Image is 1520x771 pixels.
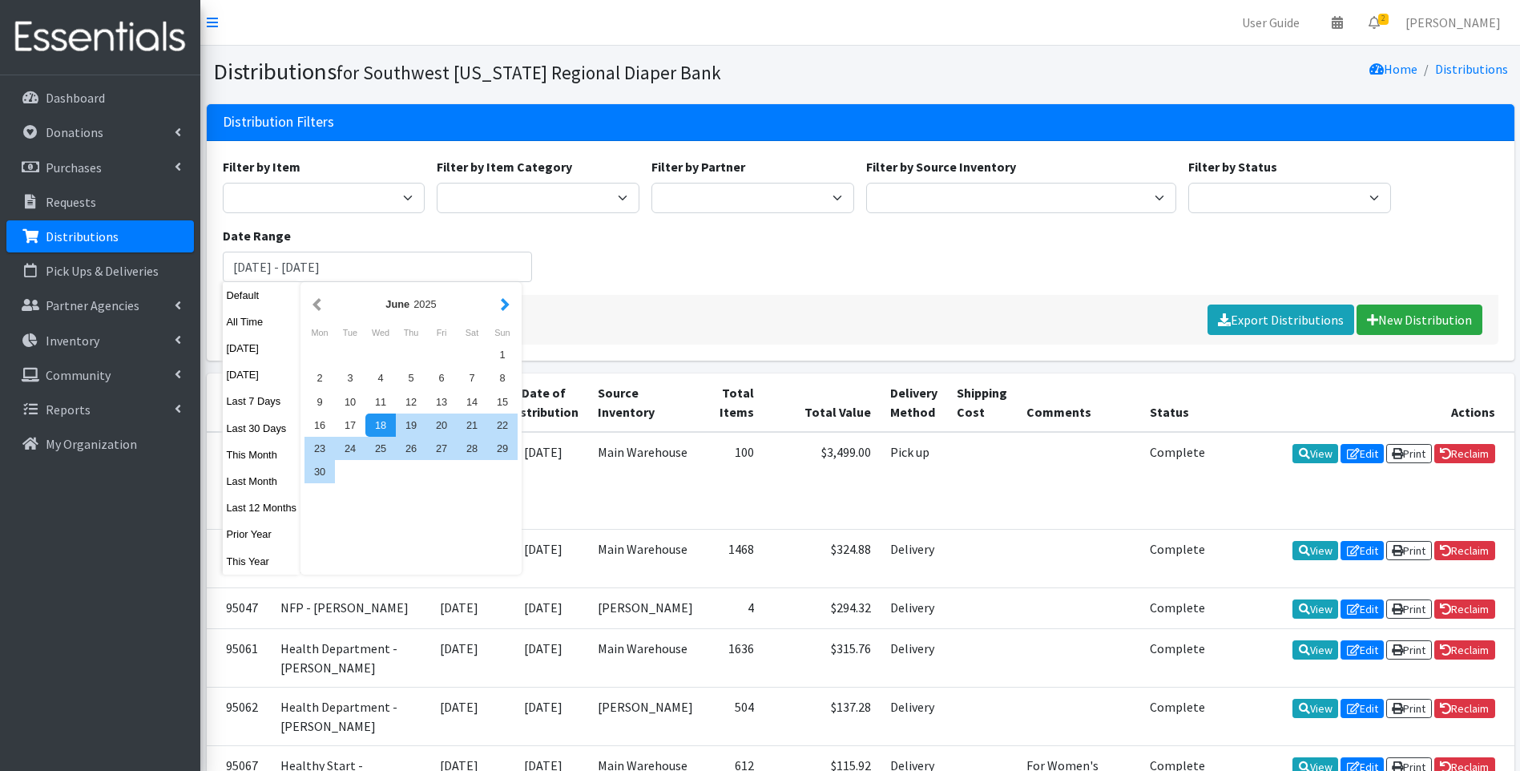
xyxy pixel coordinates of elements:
td: $137.28 [764,687,881,745]
td: Delivery [881,687,947,745]
span: 2025 [413,298,436,310]
label: Filter by Item [223,157,300,176]
span: 2 [1378,14,1389,25]
th: Total Value [764,373,881,432]
a: Reports [6,394,194,426]
td: Complete [1140,529,1215,587]
td: $315.76 [764,628,881,687]
label: Filter by Source Inventory [866,157,1016,176]
div: 1 [487,343,518,366]
td: $294.32 [764,587,881,628]
td: [PERSON_NAME] [588,687,703,745]
td: 95115 [207,432,271,530]
div: 21 [457,414,487,437]
a: View [1292,699,1338,718]
td: [DATE] [499,529,588,587]
td: Main Warehouse [588,432,703,530]
th: Delivery Method [881,373,947,432]
td: Delivery [881,587,947,628]
div: 30 [304,460,335,483]
a: View [1292,541,1338,560]
button: [DATE] [223,337,301,360]
div: Friday [426,322,457,343]
div: Sunday [487,322,518,343]
div: 12 [396,390,426,414]
div: 13 [426,390,457,414]
td: NFP - [PERSON_NAME] [271,587,419,628]
a: My Organization [6,428,194,460]
a: Print [1386,699,1432,718]
button: This Year [223,550,301,573]
p: Community [46,367,111,383]
div: 14 [457,390,487,414]
div: 4 [365,366,396,390]
button: Prior Year [223,523,301,546]
button: Default [223,284,301,307]
div: 10 [335,390,365,414]
div: 22 [487,414,518,437]
a: Edit [1341,444,1384,463]
div: 18 [365,414,396,437]
a: Dashboard [6,82,194,114]
a: Reclaim [1434,599,1495,619]
a: Partner Agencies [6,289,194,321]
td: Complete [1140,628,1215,687]
td: [DATE] [419,628,499,687]
div: 16 [304,414,335,437]
a: [PERSON_NAME] [1393,6,1514,38]
td: Complete [1140,687,1215,745]
div: 2 [304,366,335,390]
div: 6 [426,366,457,390]
small: for Southwest [US_STATE] Regional Diaper Bank [337,61,721,84]
img: HumanEssentials [6,10,194,64]
a: Pick Ups & Deliveries [6,255,194,287]
p: Reports [46,402,91,418]
button: All Time [223,310,301,333]
div: 27 [426,437,457,460]
a: View [1292,444,1338,463]
td: [DATE] [419,687,499,745]
a: View [1292,599,1338,619]
a: Purchases [6,151,194,184]
div: 5 [396,366,426,390]
a: Edit [1341,640,1384,660]
div: 25 [365,437,396,460]
div: 19 [396,414,426,437]
td: [DATE] [499,628,588,687]
div: 15 [487,390,518,414]
p: Purchases [46,159,102,176]
strong: June [385,298,409,310]
a: Edit [1341,699,1384,718]
a: Edit [1341,541,1384,560]
button: Last 30 Days [223,417,301,440]
td: 4 [703,587,764,628]
th: Actions [1215,373,1514,432]
p: Requests [46,194,96,210]
a: Print [1386,640,1432,660]
td: 95062 [207,687,271,745]
p: Distributions [46,228,119,244]
div: Thursday [396,322,426,343]
th: Status [1140,373,1215,432]
th: Total Items [703,373,764,432]
div: 7 [457,366,487,390]
td: Pick up [881,432,947,530]
td: 94791 [207,529,271,587]
td: Complete [1140,432,1215,530]
h3: Distribution Filters [223,114,334,131]
div: 28 [457,437,487,460]
input: January 1, 2011 - December 31, 2011 [223,252,533,282]
a: Reclaim [1434,699,1495,718]
td: [DATE] [499,687,588,745]
td: [DATE] [419,587,499,628]
a: New Distribution [1357,305,1482,335]
a: Distributions [6,220,194,252]
p: My Organization [46,436,137,452]
th: Shipping Cost [947,373,1017,432]
a: Requests [6,186,194,218]
div: 23 [304,437,335,460]
th: Date of Distribution [499,373,588,432]
td: Delivery [881,529,947,587]
button: [DATE] [223,363,301,386]
p: Pick Ups & Deliveries [46,263,159,279]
